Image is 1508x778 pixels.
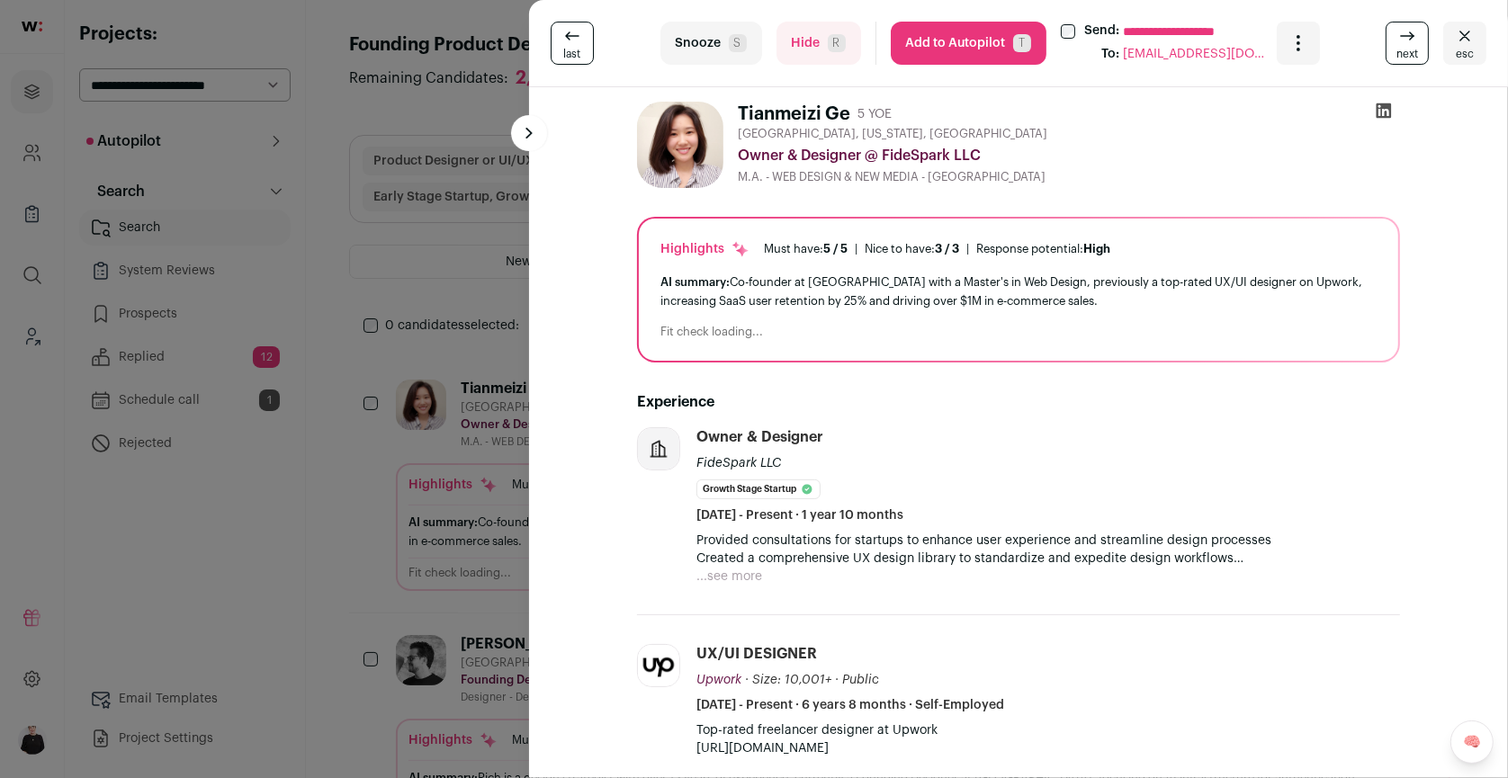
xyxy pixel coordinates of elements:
div: Fit check loading... [660,325,1377,339]
a: 🧠 [1450,720,1494,764]
span: · Size: 10,001+ [745,674,831,686]
h1: Tianmeizi Ge [738,102,850,127]
img: company-logo-placeholder-414d4e2ec0e2ddebbe968bf319fdfe5acfe0c9b87f798d344e800bc9a89632a0.png [638,428,679,469]
h2: Experience [637,391,1400,413]
button: Add to AutopilotT [891,22,1046,65]
span: Public [842,674,879,686]
p: [URL][DOMAIN_NAME] [696,739,1400,757]
span: [GEOGRAPHIC_DATA], [US_STATE], [GEOGRAPHIC_DATA] [738,127,1047,141]
p: Top-rated freelancer designer at Upwork [696,721,1400,739]
div: To: [1102,45,1120,65]
span: next [1396,47,1418,61]
span: esc [1456,47,1474,61]
span: High [1083,243,1110,255]
img: 2e96ed3c14ebe80251cf4fd5bb83ec3c706ae3bf694d347f4874ed892c333719.jpg [637,102,723,188]
button: SnoozeS [660,22,762,65]
span: FideSpark LLC [696,457,781,469]
span: S [729,34,747,52]
span: [DATE] - Present · 6 years 8 months · Self-Employed [696,696,1004,714]
span: [DATE] - Present · 1 year 10 months [696,506,903,524]
li: Growth Stage Startup [696,479,821,499]
div: UX/UI DESIGNER [696,644,817,664]
span: · [835,671,839,689]
label: Send: [1085,22,1120,41]
button: HideR [776,22,861,65]
div: Owner & Designer @ FideSpark LLC [738,145,1400,166]
button: Close [1443,22,1486,65]
span: R [828,34,846,52]
span: Upwork [696,674,741,686]
a: last [551,22,594,65]
span: [EMAIL_ADDRESS][DOMAIN_NAME] [1124,45,1268,65]
a: next [1386,22,1429,65]
div: Response potential: [976,242,1110,256]
ul: | | [764,242,1110,256]
span: AI summary: [660,276,730,288]
div: Must have: [764,242,848,256]
img: 9a7861827dc987ff745d5a39889f61c680f0ac0a643fcc7d3f8589eedf2e9776.jpg [638,645,679,686]
button: ...see more [696,568,762,586]
div: Co-founder at [GEOGRAPHIC_DATA] with a Master's in Web Design, previously a top-rated UX/UI desig... [660,273,1377,310]
span: 3 / 3 [935,243,959,255]
div: 5 YOE [857,105,892,123]
div: Owner & Designer [696,427,823,447]
p: Provided consultations for startups to enhance user experience and streamline design processes Cr... [696,532,1400,568]
span: T [1013,34,1031,52]
div: M.A. - WEB DESIGN & NEW MEDIA - [GEOGRAPHIC_DATA] [738,170,1400,184]
span: 5 / 5 [823,243,848,255]
button: Open dropdown [1277,22,1320,65]
div: Highlights [660,240,750,258]
div: Nice to have: [865,242,959,256]
span: last [564,47,581,61]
